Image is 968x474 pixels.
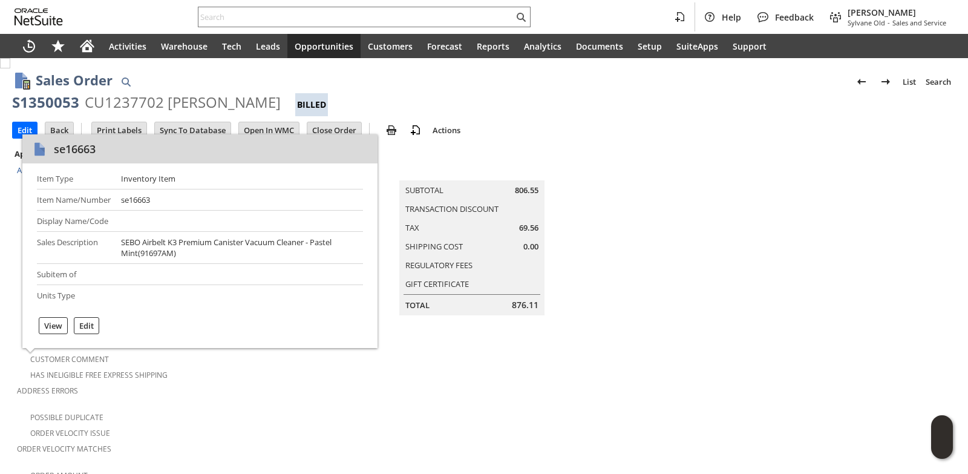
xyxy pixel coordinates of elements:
[733,41,767,52] span: Support
[249,34,287,58] a: Leads
[30,412,103,423] a: Possible Duplicate
[477,41,509,52] span: Reports
[405,241,463,252] a: Shipping Cost
[931,438,953,459] span: Oracle Guided Learning Widget. To move around, please hold and drag
[37,194,111,205] div: Item Name/Number
[576,41,623,52] span: Documents
[405,185,443,196] a: Subtotal
[17,165,132,176] a: Auto-Approval Flag Descriptions
[515,185,538,196] span: 806.55
[109,41,146,52] span: Activities
[775,12,814,23] span: Feedback
[39,317,68,334] div: View
[368,41,413,52] span: Customers
[198,10,514,24] input: Search
[361,34,420,58] a: Customers
[17,444,111,454] a: Order Velocity Matches
[121,194,150,205] div: se16663
[256,41,280,52] span: Leads
[898,72,921,91] a: List
[36,70,113,90] h1: Sales Order
[514,10,528,24] svg: Search
[517,34,569,58] a: Analytics
[30,428,110,438] a: Order Velocity Issue
[154,34,215,58] a: Warehouse
[44,320,62,331] label: View
[405,300,430,311] a: Total
[931,415,953,459] iframe: Click here to launch Oracle Guided Learning Help Panel
[30,354,109,364] a: Customer Comment
[427,41,462,52] span: Forecast
[848,18,885,27] span: Sylvane Old
[54,142,96,156] div: se16663
[848,7,946,18] span: [PERSON_NAME]
[121,173,175,184] div: Inventory Item
[22,39,36,53] svg: Recent Records
[408,123,423,137] img: add-record.svg
[888,18,890,27] span: -
[638,41,662,52] span: Setup
[92,122,146,138] input: Print Labels
[121,237,363,258] div: SEBO Airbelt K3 Premium Canister Vacuum Cleaner - Pastel Mint(91697AM)
[80,39,94,53] svg: Home
[405,222,419,233] a: Tax
[15,8,63,25] svg: logo
[399,161,544,180] caption: Summary
[420,34,469,58] a: Forecast
[405,260,473,271] a: Regulatory Fees
[295,41,353,52] span: Opportunities
[37,237,111,248] div: Sales Description
[37,269,111,280] div: Subitem of
[17,386,78,396] a: Address Errors
[287,34,361,58] a: Opportunities
[45,122,73,138] input: Back
[524,41,561,52] span: Analytics
[12,93,79,112] div: S1350053
[30,370,168,380] a: Has Ineligible Free Express Shipping
[37,173,111,184] div: Item Type
[428,125,465,136] a: Actions
[15,34,44,58] a: Recent Records
[74,317,99,334] div: Edit
[239,122,299,138] input: Open In WMC
[295,93,328,116] div: Billed
[630,34,669,58] a: Setup
[37,290,111,301] div: Units Type
[405,203,499,214] a: Transaction Discount
[523,241,538,252] span: 0.00
[85,93,281,112] div: CU1237702 [PERSON_NAME]
[676,41,718,52] span: SuiteApps
[155,122,231,138] input: Sync To Database
[878,74,893,89] img: Next
[405,278,469,289] a: Gift Certificate
[921,72,956,91] a: Search
[79,320,94,331] label: Edit
[512,299,538,311] span: 876.11
[569,34,630,58] a: Documents
[13,122,37,138] input: Edit
[854,74,869,89] img: Previous
[722,12,741,23] span: Help
[102,34,154,58] a: Activities
[215,34,249,58] a: Tech
[51,39,65,53] svg: Shortcuts
[469,34,517,58] a: Reports
[222,41,241,52] span: Tech
[73,34,102,58] a: Home
[12,146,322,162] div: Approval Failure Reasons
[44,34,73,58] div: Shortcuts
[119,74,133,89] img: Quick Find
[519,222,538,234] span: 69.56
[307,122,361,138] input: Close Order
[892,18,946,27] span: Sales and Service
[669,34,725,58] a: SuiteApps
[37,216,111,226] div: Display Name/Code
[725,34,774,58] a: Support
[161,41,208,52] span: Warehouse
[384,123,399,137] img: print.svg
